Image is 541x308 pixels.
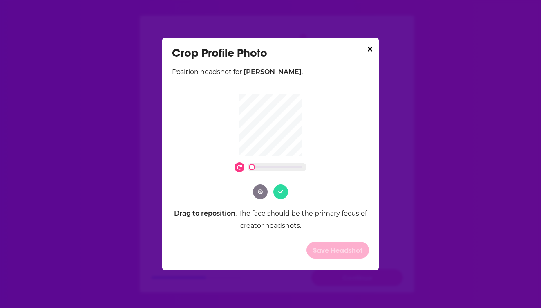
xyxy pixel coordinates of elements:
[232,68,303,76] span: for .
[172,46,369,60] div: Crop Profile Photo
[172,207,369,232] div: . The face should be the primary focus of creator headshots.
[172,66,369,78] div: Position headshot
[306,242,369,259] button: Save Headshot
[174,209,235,217] span: Drag to reposition
[244,68,302,76] span: [PERSON_NAME]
